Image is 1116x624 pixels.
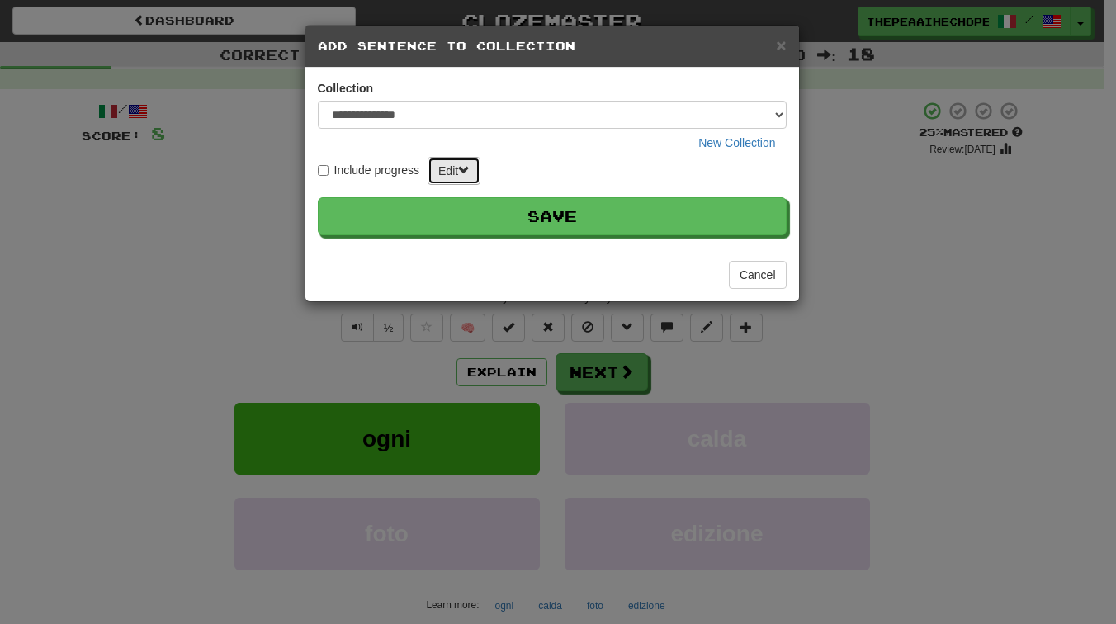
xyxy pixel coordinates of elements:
button: Cancel [729,261,787,289]
button: Close [776,36,786,54]
button: Save [318,197,787,235]
input: Include progress [318,165,329,176]
button: Edit [428,157,480,185]
button: New Collection [688,129,786,157]
label: Include progress [318,162,420,178]
label: Collection [318,80,374,97]
span: × [776,35,786,54]
h5: Add Sentence to Collection [318,38,787,54]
